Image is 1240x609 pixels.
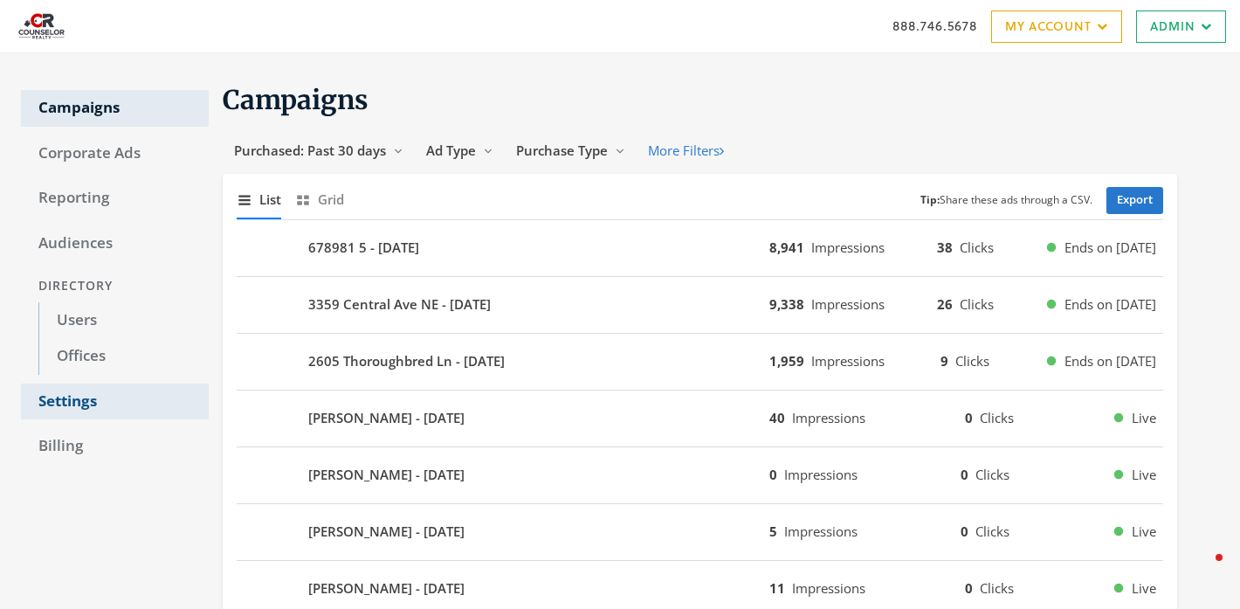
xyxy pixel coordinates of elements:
[308,578,465,599] b: [PERSON_NAME] - [DATE]
[961,522,968,540] b: 0
[769,579,785,597] b: 11
[308,294,491,315] b: 3359 Central Ave NE - [DATE]
[769,409,785,426] b: 40
[811,295,885,313] span: Impressions
[1181,550,1223,592] iframe: Intercom live chat
[14,4,69,48] img: Adwerx
[784,522,858,540] span: Impressions
[237,511,1163,553] button: [PERSON_NAME] - [DATE]5Impressions0ClicksLive
[1132,522,1156,542] span: Live
[965,409,973,426] b: 0
[308,238,419,258] b: 678981 5 - [DATE]
[769,522,777,540] b: 5
[223,83,369,116] span: Campaigns
[308,351,505,371] b: 2605 Thoroughbred Ln - [DATE]
[1136,10,1226,43] a: Admin
[21,428,209,465] a: Billing
[237,398,1163,439] button: [PERSON_NAME] - [DATE]40Impressions0ClicksLive
[415,135,505,167] button: Ad Type
[637,135,735,167] button: More Filters
[975,466,1009,483] span: Clicks
[792,409,865,426] span: Impressions
[426,142,476,159] span: Ad Type
[38,302,209,339] a: Users
[237,284,1163,326] button: 3359 Central Ave NE - [DATE]9,338Impressions26ClicksEnds on [DATE]
[784,466,858,483] span: Impressions
[1064,238,1156,258] span: Ends on [DATE]
[1132,578,1156,599] span: Live
[21,384,209,420] a: Settings
[1064,351,1156,371] span: Ends on [DATE]
[937,239,953,256] b: 38
[234,142,386,159] span: Purchased: Past 30 days
[1132,408,1156,428] span: Live
[295,181,344,218] button: Grid
[892,17,977,35] a: 888.746.5678
[21,135,209,172] a: Corporate Ads
[21,90,209,127] a: Campaigns
[792,579,865,597] span: Impressions
[769,295,804,313] b: 9,338
[811,239,885,256] span: Impressions
[308,522,465,542] b: [PERSON_NAME] - [DATE]
[769,352,804,370] b: 1,959
[223,135,415,167] button: Purchased: Past 30 days
[961,466,968,483] b: 0
[237,227,1163,269] button: 678981 5 - [DATE]8,941Impressions38ClicksEnds on [DATE]
[960,295,994,313] span: Clicks
[318,190,344,210] span: Grid
[940,352,948,370] b: 9
[1132,465,1156,485] span: Live
[769,239,804,256] b: 8,941
[237,454,1163,496] button: [PERSON_NAME] - [DATE]0Impressions0ClicksLive
[975,522,1009,540] span: Clicks
[259,190,281,210] span: List
[1106,187,1163,214] a: Export
[237,181,281,218] button: List
[920,192,940,207] b: Tip:
[937,295,953,313] b: 26
[308,408,465,428] b: [PERSON_NAME] - [DATE]
[21,270,209,302] div: Directory
[308,465,465,485] b: [PERSON_NAME] - [DATE]
[991,10,1122,43] a: My Account
[769,466,777,483] b: 0
[980,579,1014,597] span: Clicks
[955,352,989,370] span: Clicks
[38,338,209,375] a: Offices
[21,225,209,262] a: Audiences
[21,180,209,217] a: Reporting
[1064,294,1156,315] span: Ends on [DATE]
[516,142,608,159] span: Purchase Type
[811,352,885,370] span: Impressions
[237,341,1163,383] button: 2605 Thoroughbred Ln - [DATE]1,959Impressions9ClicksEnds on [DATE]
[980,409,1014,426] span: Clicks
[965,579,973,597] b: 0
[505,135,637,167] button: Purchase Type
[920,192,1092,209] small: Share these ads through a CSV.
[960,239,994,256] span: Clicks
